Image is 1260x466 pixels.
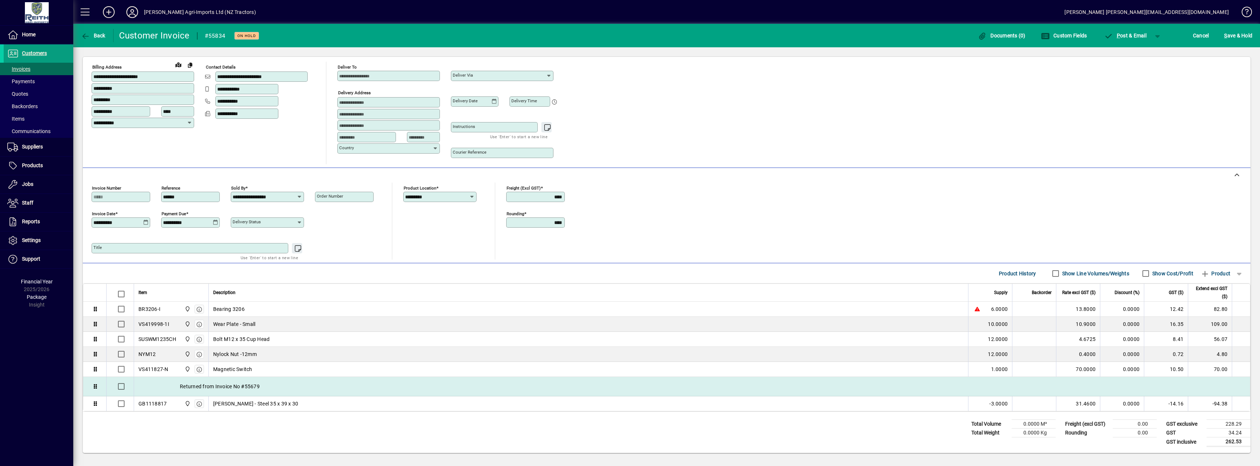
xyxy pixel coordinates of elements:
[92,211,115,216] mat-label: Invoice date
[1144,347,1188,362] td: 0.72
[138,400,167,407] div: GB1118817
[73,29,114,42] app-page-header-button: Back
[1113,429,1157,437] td: 0.00
[97,5,121,19] button: Add
[138,320,169,328] div: VS419998-1I
[183,305,191,313] span: Ashburton
[138,335,176,343] div: SUSWM1235CH
[1061,420,1113,429] td: Freight (excl GST)
[4,175,73,194] a: Jobs
[22,256,40,262] span: Support
[231,186,245,191] mat-label: Sold by
[7,78,35,84] span: Payments
[1163,429,1207,437] td: GST
[1236,1,1251,25] a: Knowledge Base
[21,279,53,285] span: Financial Year
[1061,305,1096,313] div: 13.8000
[4,88,73,100] a: Quotes
[1151,270,1193,277] label: Show Cost/Profit
[1163,420,1207,429] td: GST exclusive
[1061,366,1096,373] div: 70.0000
[1193,285,1227,301] span: Extend excl GST ($)
[1144,332,1188,347] td: 8.41
[4,194,73,212] a: Staff
[93,245,102,250] mat-label: Title
[213,320,256,328] span: Wear Plate - Small
[213,335,270,343] span: Bolt M12 x 35 Cup Head
[213,400,299,407] span: [PERSON_NAME] - Steel 35 x 39 x 30
[1169,289,1183,297] span: GST ($)
[490,132,548,141] mat-hint: Use 'Enter' to start a new line
[1188,362,1232,377] td: 70.00
[988,335,1008,343] span: 12.0000
[7,103,38,109] span: Backorders
[1144,362,1188,377] td: 10.50
[991,305,1008,313] span: 6.0000
[92,186,121,191] mat-label: Invoice number
[183,365,191,373] span: Ashburton
[4,213,73,231] a: Reports
[4,100,73,113] a: Backorders
[507,211,524,216] mat-label: Rounding
[138,305,160,313] div: BR3206-I
[233,219,261,224] mat-label: Delivery status
[138,351,156,358] div: NYM12
[1188,332,1232,347] td: 56.07
[999,268,1036,279] span: Product History
[1100,396,1144,411] td: 0.0000
[22,181,33,187] span: Jobs
[213,305,245,313] span: Bearing 3206
[1100,302,1144,317] td: 0.0000
[453,150,486,155] mat-label: Courier Reference
[1100,362,1144,377] td: 0.0000
[991,366,1008,373] span: 1.0000
[4,138,73,156] a: Suppliers
[1061,429,1113,437] td: Rounding
[1193,30,1209,41] span: Cancel
[7,66,30,72] span: Invoices
[4,26,73,44] a: Home
[511,98,537,103] mat-label: Delivery time
[1064,6,1229,18] div: [PERSON_NAME] [PERSON_NAME][EMAIL_ADDRESS][DOMAIN_NAME]
[1039,29,1089,42] button: Custom Fields
[27,294,47,300] span: Package
[183,320,191,328] span: Ashburton
[1188,347,1232,362] td: 4.80
[162,211,186,216] mat-label: Payment due
[4,231,73,250] a: Settings
[213,351,257,358] span: Nylock Nut -12mm
[183,350,191,358] span: Ashburton
[1201,268,1230,279] span: Product
[121,5,144,19] button: Profile
[1163,437,1207,447] td: GST inclusive
[1207,420,1250,429] td: 228.29
[1207,429,1250,437] td: 34.24
[1100,29,1150,42] button: Post & Email
[976,29,1027,42] button: Documents (0)
[138,289,147,297] span: Item
[184,59,196,71] button: Copy to Delivery address
[1061,335,1096,343] div: 4.6725
[1117,33,1120,38] span: P
[988,351,1008,358] span: 12.0000
[4,250,73,268] a: Support
[183,400,191,408] span: Ashburton
[1104,33,1146,38] span: ost & Email
[404,186,436,191] mat-label: Product location
[453,73,473,78] mat-label: Deliver via
[205,30,226,42] div: #55834
[1061,270,1129,277] label: Show Line Volumes/Weights
[237,33,256,38] span: On hold
[4,125,73,137] a: Communications
[4,75,73,88] a: Payments
[1144,302,1188,317] td: 12.42
[978,33,1026,38] span: Documents (0)
[4,157,73,175] a: Products
[1224,30,1252,41] span: ave & Hold
[1012,429,1056,437] td: 0.0000 Kg
[162,186,180,191] mat-label: Reference
[996,267,1039,280] button: Product History
[1115,289,1139,297] span: Discount (%)
[22,200,33,206] span: Staff
[1188,317,1232,332] td: 109.00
